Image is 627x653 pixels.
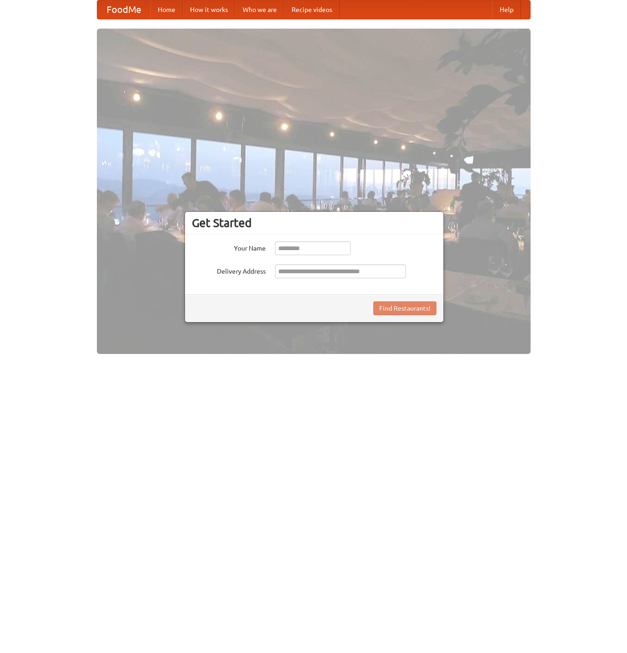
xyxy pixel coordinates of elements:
[97,0,150,19] a: FoodMe
[192,216,436,230] h3: Get Started
[183,0,235,19] a: How it works
[192,241,266,253] label: Your Name
[235,0,284,19] a: Who we are
[150,0,183,19] a: Home
[284,0,340,19] a: Recipe videos
[492,0,521,19] a: Help
[373,301,436,315] button: Find Restaurants!
[192,264,266,276] label: Delivery Address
